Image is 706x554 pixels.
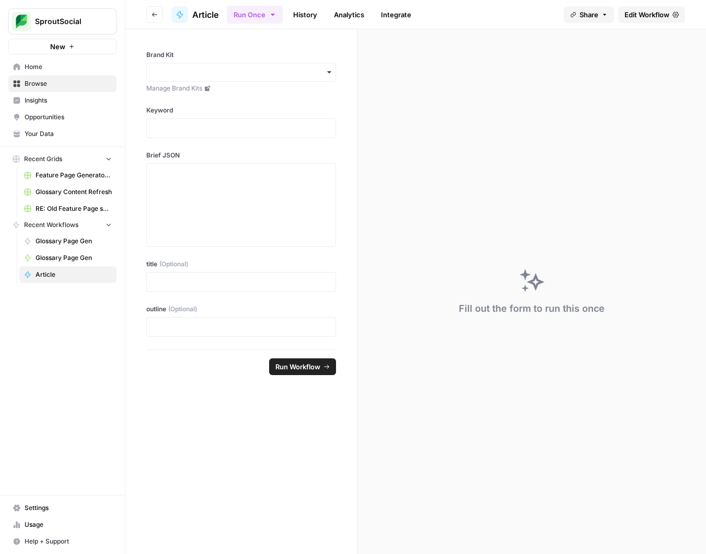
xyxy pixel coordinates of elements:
[8,533,117,550] button: Help + Support
[19,266,117,283] a: Article
[8,8,117,35] button: Workspace: SproutSocial
[36,171,112,180] span: Feature Page Generator Grid
[36,236,112,246] span: Glossary Page Gen
[35,16,98,27] span: SproutSocial
[12,12,31,31] img: SproutSocial Logo
[375,6,418,23] a: Integrate
[25,537,112,546] span: Help + Support
[8,39,117,54] button: New
[19,167,117,184] a: Feature Page Generator Grid
[8,75,117,92] a: Browse
[24,154,62,164] span: Recent Grids
[8,516,117,533] a: Usage
[8,59,117,75] a: Home
[50,41,65,52] span: New
[19,184,117,200] a: Glossary Content Refresh
[146,84,336,93] a: Manage Brand Kits
[146,106,336,115] label: Keyword
[19,233,117,250] a: Glossary Page Gen
[8,151,117,167] button: Recent Grids
[25,520,112,529] span: Usage
[564,6,614,23] button: Share
[459,301,605,316] div: Fill out the form to run this once
[618,6,685,23] a: Edit Workflow
[36,253,112,263] span: Glossary Page Gen
[146,259,336,269] label: title
[275,361,320,372] span: Run Workflow
[8,92,117,109] a: Insights
[36,204,112,213] span: RE: Old Feature Page scrape and markdown Grid
[624,9,669,20] span: Edit Workflow
[146,50,336,60] label: Brand Kit
[8,126,117,142] a: Your Data
[19,200,117,217] a: RE: Old Feature Page scrape and markdown Grid
[287,6,323,23] a: History
[171,6,218,23] a: Article
[146,304,336,314] label: outline
[25,112,112,122] span: Opportunities
[159,259,188,269] span: (Optional)
[36,270,112,279] span: Article
[25,79,112,88] span: Browse
[25,503,112,513] span: Settings
[36,187,112,197] span: Glossary Content Refresh
[24,220,78,230] span: Recent Workflows
[269,358,336,375] button: Run Workflow
[25,96,112,105] span: Insights
[25,129,112,139] span: Your Data
[146,151,336,160] label: Brief JSON
[8,109,117,126] a: Opportunities
[192,8,218,21] span: Article
[580,9,598,20] span: Share
[227,6,283,24] button: Run Once
[168,304,197,314] span: (Optional)
[328,6,371,23] a: Analytics
[25,62,112,72] span: Home
[8,500,117,516] a: Settings
[8,217,117,233] button: Recent Workflows
[19,250,117,266] a: Glossary Page Gen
